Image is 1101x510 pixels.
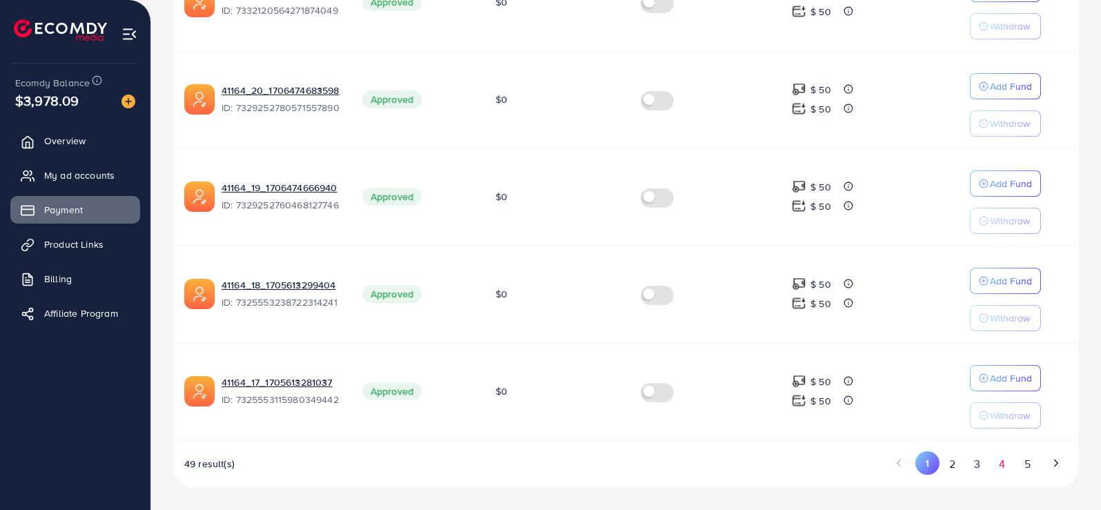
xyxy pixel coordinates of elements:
[792,82,806,97] img: top-up amount
[14,19,107,41] img: logo
[222,181,340,213] div: <span class='underline'>41164_19_1706474666940</span></br>7329252760468127746
[970,13,1041,39] button: Withdraw
[10,161,140,189] a: My ad accounts
[222,84,340,115] div: <span class='underline'>41164_20_1706474683598</span></br>7329252780571557890
[10,265,140,293] a: Billing
[222,278,340,310] div: <span class='underline'>41164_18_1705613299404</span></br>7325553238722314241
[222,198,340,212] span: ID: 7329252760468127746
[990,310,1030,326] p: Withdraw
[184,457,235,471] span: 49 result(s)
[184,279,215,309] img: ic-ads-acc.e4c84228.svg
[362,188,422,206] span: Approved
[10,300,140,327] a: Affiliate Program
[970,170,1041,197] button: Add Fund
[810,276,831,293] p: $ 50
[362,382,422,400] span: Approved
[222,295,340,309] span: ID: 7325553238722314241
[970,402,1041,429] button: Withdraw
[44,168,115,182] span: My ad accounts
[970,73,1041,99] button: Add Fund
[1015,451,1040,477] button: Go to page 5
[792,296,806,311] img: top-up amount
[990,78,1032,95] p: Add Fund
[990,273,1032,289] p: Add Fund
[887,451,1068,477] ul: Pagination
[222,375,340,389] a: 41164_17_1705613281037
[939,451,964,477] button: Go to page 2
[970,365,1041,391] button: Add Fund
[184,182,215,212] img: ic-ads-acc.e4c84228.svg
[810,179,831,195] p: $ 50
[222,101,340,115] span: ID: 7329252780571557890
[792,277,806,291] img: top-up amount
[792,393,806,408] img: top-up amount
[792,4,806,19] img: top-up amount
[1042,448,1091,500] iframe: Chat
[44,272,72,286] span: Billing
[184,84,215,115] img: ic-ads-acc.e4c84228.svg
[915,451,939,475] button: Go to page 1
[222,393,340,406] span: ID: 7325553115980349442
[10,196,140,224] a: Payment
[44,203,83,217] span: Payment
[496,92,507,106] span: $0
[990,451,1015,477] button: Go to page 4
[792,101,806,116] img: top-up amount
[990,115,1030,132] p: Withdraw
[44,134,86,148] span: Overview
[810,3,831,20] p: $ 50
[222,84,340,97] a: 41164_20_1706474683598
[15,76,90,90] span: Ecomdy Balance
[990,18,1030,35] p: Withdraw
[792,374,806,389] img: top-up amount
[44,237,104,251] span: Product Links
[44,306,118,320] span: Affiliate Program
[10,231,140,258] a: Product Links
[362,285,422,303] span: Approved
[810,393,831,409] p: $ 50
[496,384,507,398] span: $0
[10,127,140,155] a: Overview
[222,375,340,407] div: <span class='underline'>41164_17_1705613281037</span></br>7325553115980349442
[792,199,806,213] img: top-up amount
[810,295,831,312] p: $ 50
[15,90,79,110] span: $3,978.09
[990,213,1030,229] p: Withdraw
[990,175,1032,192] p: Add Fund
[222,3,340,17] span: ID: 7332120564271874049
[792,179,806,194] img: top-up amount
[810,81,831,98] p: $ 50
[810,101,831,117] p: $ 50
[222,181,340,195] a: 41164_19_1706474666940
[970,268,1041,294] button: Add Fund
[121,26,137,42] img: menu
[990,370,1032,386] p: Add Fund
[810,373,831,390] p: $ 50
[362,90,422,108] span: Approved
[970,208,1041,234] button: Withdraw
[970,305,1041,331] button: Withdraw
[810,198,831,215] p: $ 50
[121,95,135,108] img: image
[990,407,1030,424] p: Withdraw
[965,451,990,477] button: Go to page 3
[184,376,215,406] img: ic-ads-acc.e4c84228.svg
[496,190,507,204] span: $0
[496,287,507,301] span: $0
[222,278,340,292] a: 41164_18_1705613299404
[970,110,1041,137] button: Withdraw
